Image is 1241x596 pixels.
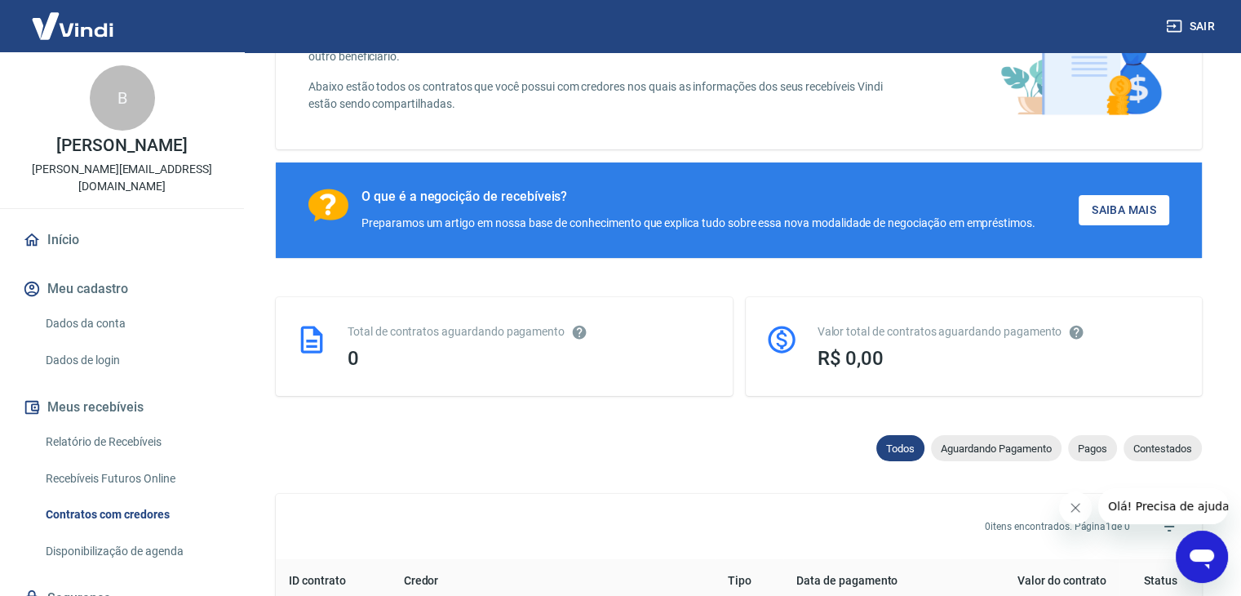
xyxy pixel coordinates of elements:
button: Meu cadastro [20,271,224,307]
svg: Esses contratos não se referem à Vindi, mas sim a outras instituições. [571,324,587,340]
div: Valor total de contratos aguardando pagamento [818,323,1183,340]
div: Contestados [1124,435,1202,461]
a: Início [20,222,224,258]
p: [PERSON_NAME][EMAIL_ADDRESS][DOMAIN_NAME] [13,161,231,195]
a: Recebíveis Futuros Online [39,462,224,496]
a: Disponibilização de agenda [39,535,224,568]
a: Contratos com credores [39,498,224,532]
span: Filtros [1150,507,1189,546]
p: Abaixo estão todos os contratos que você possui com credores nos quais as informações dos seus re... [308,78,911,113]
div: Aguardando Pagamento [931,435,1061,461]
p: 0 itens encontrados. Página 1 de 0 [985,519,1130,534]
img: Vindi [20,1,126,51]
iframe: Botão para abrir a janela de mensagens [1176,531,1228,583]
div: Preparamos um artigo em nossa base de conhecimento que explica tudo sobre essa nova modalidade de... [361,215,1035,232]
p: [PERSON_NAME] [56,137,187,154]
button: Meus recebíveis [20,389,224,425]
div: Pagos [1068,435,1117,461]
a: Dados de login [39,344,224,377]
div: Total de contratos aguardando pagamento [348,323,713,340]
svg: O valor comprometido não se refere a pagamentos pendentes na Vindi e sim como garantia a outras i... [1068,324,1084,340]
button: Sair [1163,11,1221,42]
span: R$ 0,00 [818,347,884,370]
span: Olá! Precisa de ajuda? [10,11,137,24]
div: 0 [348,347,713,370]
div: O que é a negocição de recebíveis? [361,189,1035,205]
div: Todos [876,435,924,461]
span: Todos [876,443,924,455]
iframe: Mensagem da empresa [1098,488,1228,524]
img: Ícone com um ponto de interrogação. [308,189,348,222]
div: B [90,65,155,131]
a: Saiba Mais [1079,195,1169,225]
a: Relatório de Recebíveis [39,425,224,459]
span: Aguardando Pagamento [931,443,1061,455]
span: Pagos [1068,443,1117,455]
a: Dados da conta [39,307,224,340]
span: Contestados [1124,443,1202,455]
iframe: Fechar mensagem [1059,491,1092,524]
